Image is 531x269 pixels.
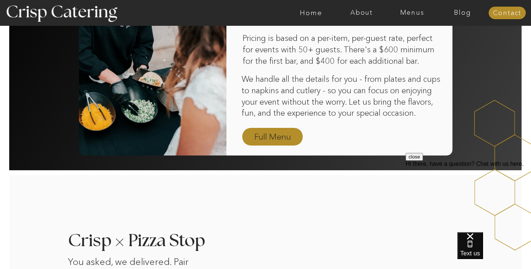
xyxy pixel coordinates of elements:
[457,232,531,269] iframe: podium webchat widget bubble
[286,9,336,17] a: Home
[489,10,526,17] a: Contact
[68,232,217,247] h3: Crisp Pizza Stop
[387,9,437,17] a: Menus
[243,33,442,67] p: Pricing is based on a per-item, per-guest rate, perfect for events with 50+ guests. There's a $60...
[406,153,531,241] iframe: podium webchat widget prompt
[336,9,387,17] a: About
[242,74,444,119] p: We handle all the details for you - from plates and cups to napkins and cutlery - so you can focu...
[437,9,488,17] a: Blog
[251,131,294,144] a: Full Menu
